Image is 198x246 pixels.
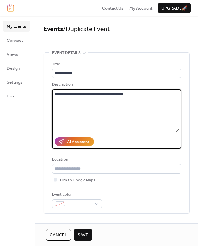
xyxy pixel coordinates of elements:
span: Cancel [50,232,67,238]
span: Form [7,93,17,99]
span: Link to Google Maps [60,177,95,184]
span: Upgrade 🚀 [161,5,187,12]
div: Title [52,61,180,68]
button: Save [74,229,92,241]
a: Contact Us [102,5,124,11]
span: Save [78,232,88,238]
a: Views [3,49,30,59]
a: My Account [129,5,152,11]
a: Design [3,63,30,73]
div: Location [52,156,180,163]
a: Connect [3,35,30,45]
button: Cancel [46,229,71,241]
span: My Account [129,5,152,12]
span: / Duplicate Event [63,23,110,35]
a: Form [3,91,30,101]
div: Event color [52,191,101,198]
a: Events [44,23,63,35]
button: AI Assistant [55,137,94,146]
span: Date and time [52,222,80,228]
span: Design [7,65,20,72]
span: Event details [52,50,81,56]
span: Contact Us [102,5,124,12]
a: My Events [3,21,30,31]
div: Description [52,81,180,88]
span: Settings [7,79,22,86]
span: My Events [7,23,26,30]
span: Connect [7,37,23,44]
img: logo [7,4,14,12]
span: Views [7,51,18,58]
a: Settings [3,77,30,87]
div: AI Assistant [67,139,89,145]
button: Upgrade🚀 [158,3,191,13]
